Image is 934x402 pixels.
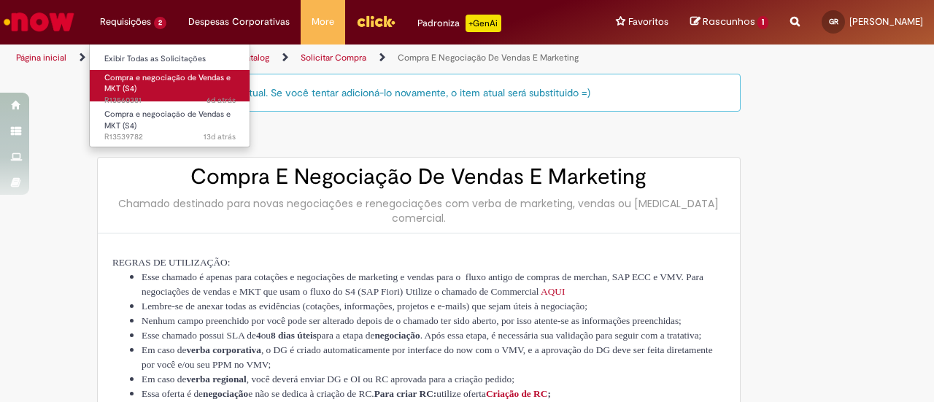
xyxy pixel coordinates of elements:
[420,330,702,341] span: . Após essa etapa, é necessária sua validação para seguir com a tratativa;
[90,107,250,138] a: Aberto R13539782 : Compra e negociação de Vendas e MKT (S4)
[398,52,579,63] a: Compra E Negociação De Vendas E Marketing
[90,70,250,101] a: Aberto R13560381 : Compra e negociação de Vendas e MKT (S4)
[142,344,713,370] span: , o DG é criado automaticamente por interface do now com o VMV, e a aprovação do DG deve ser feit...
[142,271,703,297] span: para o fluxo antigo de compras de merchan, SAP ECC e VMV. Para negociações de vendas e MKT que us...
[207,95,236,106] span: 6d atrás
[248,388,374,399] span: e não se dedica à criação de RC.
[186,374,246,384] span: verba regional
[757,16,768,29] span: 1
[104,109,231,131] span: Compra e negociação de Vendas e MKT (S4)
[207,257,221,268] span: ÇÃ
[703,15,755,28] span: Rascunhos
[89,44,250,147] ul: Requisições
[374,330,420,341] span: negociação
[100,15,151,29] span: Requisições
[541,286,565,297] span: AQUI
[466,15,501,32] p: +GenAi
[104,72,231,95] span: Compra e negociação de Vendas e MKT (S4)
[849,15,923,28] span: [PERSON_NAME]
[142,374,186,384] span: Em caso de
[374,388,437,399] span: Para criar RC:
[142,330,256,341] span: Esse chamado possui SLA de
[254,271,433,282] span: cotações e negociações de marketing e vendas
[142,388,203,399] span: Essa oferta é de
[261,330,271,341] span: ou
[154,17,166,29] span: 2
[97,74,741,112] div: Este item já está em sua lista atual. Se você tentar adicioná-lo novamente, o item atual será sub...
[417,15,501,32] div: Padroniza
[112,165,725,189] h2: Compra E Negociação De Vendas E Marketing
[90,51,250,67] a: Exibir Todas as Solicitações
[142,271,252,282] span: Esse chamado é apenas para
[312,15,334,29] span: More
[356,10,395,32] img: click_logo_yellow_360x200.png
[541,285,565,298] a: AQUI
[112,196,725,225] div: Chamado destinado para novas negociações e renegociações com verba de marketing, vendas ou [MEDIC...
[220,257,230,268] span: O:
[204,131,236,142] time: 16/09/2025 13:51:58
[317,330,375,341] span: para a etapa de
[256,330,261,341] span: 4
[142,315,682,326] span: Nenhum campo preenchido por você pode ser alterado depois de o chamado ter sido aberto, por isso ...
[188,15,290,29] span: Despesas Corporativas
[247,374,514,384] span: , você deverá enviar DG e OI ou RC aprovada para a criação pedido;
[186,344,261,355] span: verba corporativa
[486,387,547,400] a: Criação de RC
[204,131,236,142] span: 13d atrás
[142,301,587,312] span: Lembre-se de anexar todas as evidências (cotações, informações, projetos e e-mails) que sejam úte...
[16,52,66,63] a: Página inicial
[547,388,550,399] span: ;
[11,45,611,71] ul: Trilhas de página
[203,388,248,399] span: negociação
[486,388,547,399] span: Criação de RC
[1,7,77,36] img: ServiceNow
[112,257,207,268] span: REGRAS DE UTILIZA
[271,330,317,341] span: 8 dias úteis
[829,17,838,26] span: GR
[301,52,366,63] a: Solicitar Compra
[104,131,236,143] span: R13539782
[142,344,186,355] span: Em caso de
[628,15,668,29] span: Favoritos
[436,388,486,399] span: utilize oferta
[690,15,768,29] a: Rascunhos
[104,95,236,107] span: R13560381
[207,95,236,106] time: 23/09/2025 16:50:02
